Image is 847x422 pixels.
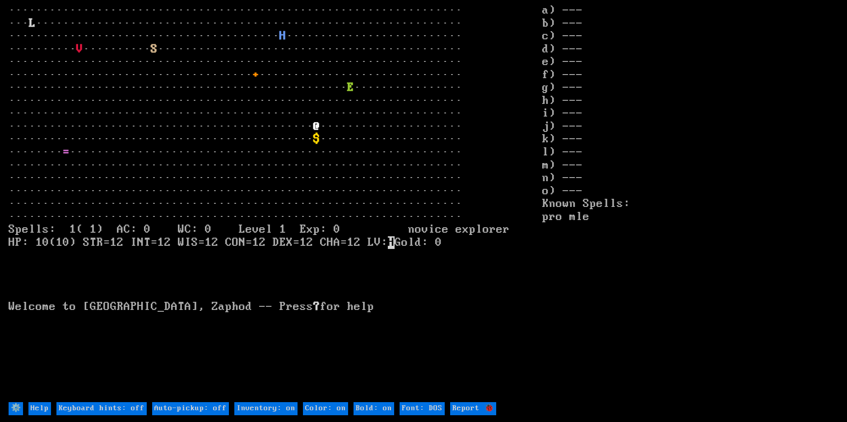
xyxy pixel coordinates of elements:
font: + [252,69,259,81]
input: Font: DOS [400,402,445,415]
b: ? [313,300,320,313]
font: L [29,17,36,30]
font: V [76,43,83,56]
mark: H [388,236,395,249]
larn: ··································································· ··· ·························... [9,4,542,401]
input: Inventory: on [234,402,298,415]
input: Bold: on [354,402,394,415]
font: E [347,81,354,94]
input: Help [28,402,51,415]
font: H [279,30,286,42]
input: ⚙️ [9,402,23,415]
input: Auto-pickup: off [152,402,229,415]
font: = [63,146,70,159]
input: Report 🐞 [450,402,496,415]
input: Color: on [303,402,348,415]
font: S [151,43,158,56]
font: @ [313,120,320,133]
input: Keyboard hints: off [56,402,147,415]
stats: a) --- b) --- c) --- d) --- e) --- f) --- g) --- h) --- i) --- j) --- k) --- l) --- m) --- n) ---... [542,4,839,401]
font: $ [313,133,320,145]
